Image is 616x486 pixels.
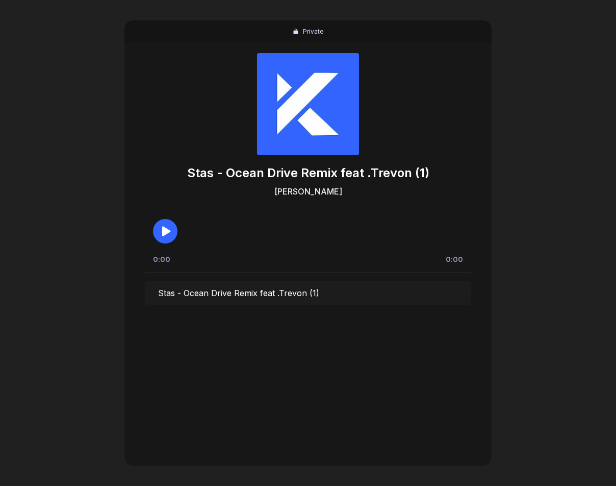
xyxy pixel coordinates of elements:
div: 0:00 [153,254,170,264]
div: Private [303,28,324,35]
a: [PERSON_NAME] [274,186,342,197]
div: Stas - Ocean Drive Remix feat .Trevon (1) [187,165,429,180]
div: 0:00 [446,254,463,264]
img: Artwork [257,53,359,155]
div: Stas - Ocean Drive Remix feat .Trevon (1) [158,288,319,298]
